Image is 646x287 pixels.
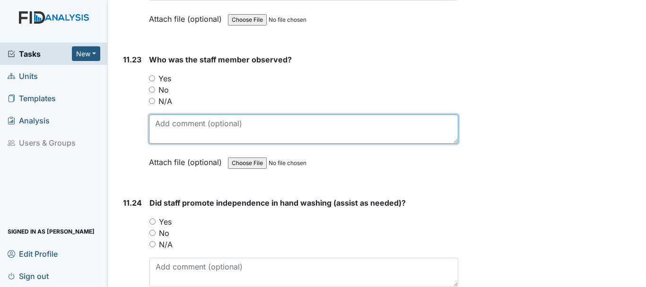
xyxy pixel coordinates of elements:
label: N/A [159,239,173,250]
label: No [158,84,169,96]
label: No [159,227,169,239]
span: Edit Profile [8,246,58,261]
span: Sign out [8,269,49,283]
span: Analysis [8,113,50,128]
input: Yes [149,218,156,225]
input: N/A [149,241,156,247]
label: 11.23 [123,54,141,65]
input: No [149,87,155,93]
input: No [149,230,156,236]
span: Did staff promote independence in hand washing (assist as needed)? [149,198,406,208]
label: Yes [159,216,172,227]
label: N/A [158,96,172,107]
span: Who was the staff member observed? [149,55,292,64]
label: 11.24 [123,197,142,209]
label: Yes [158,73,171,84]
span: Templates [8,91,56,105]
label: Attach file (optional) [149,8,226,25]
span: Units [8,69,38,83]
span: Signed in as [PERSON_NAME] [8,224,95,239]
button: New [72,46,100,61]
input: Yes [149,75,155,81]
label: Attach file (optional) [149,151,226,168]
input: N/A [149,98,155,104]
a: Tasks [8,48,72,60]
